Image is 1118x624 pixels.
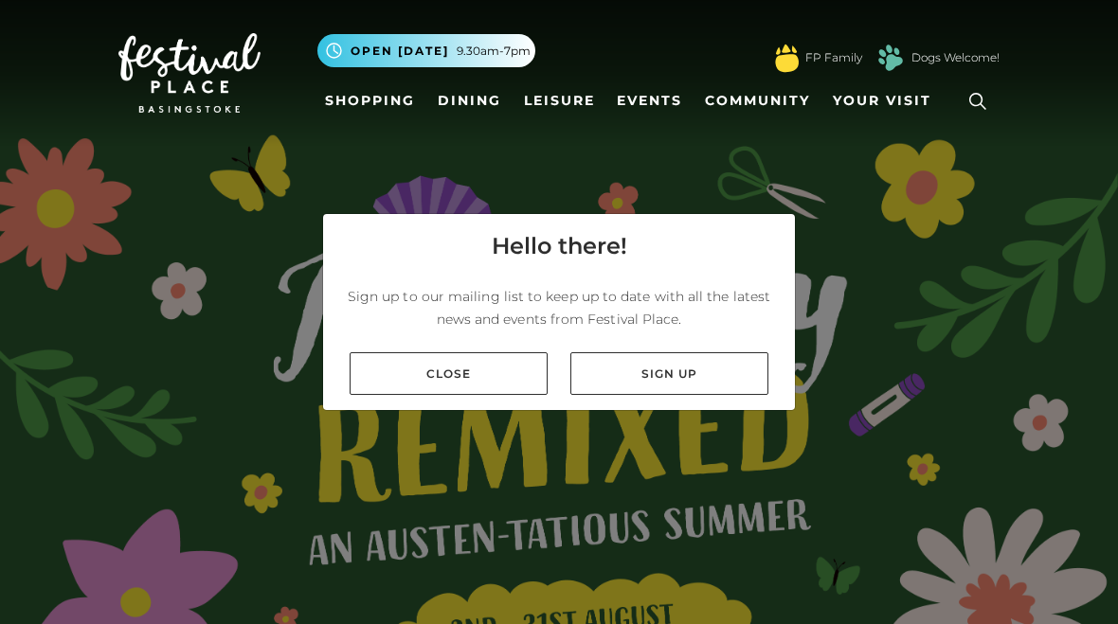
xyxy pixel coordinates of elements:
a: Leisure [516,83,603,118]
p: Sign up to our mailing list to keep up to date with all the latest news and events from Festival ... [338,285,780,330]
h4: Hello there! [492,229,627,263]
a: Dogs Welcome! [911,49,1000,66]
a: Shopping [317,83,423,118]
a: Community [697,83,818,118]
span: 9.30am-7pm [457,43,531,60]
a: Close [350,352,548,395]
a: Events [609,83,690,118]
button: Open [DATE] 9.30am-7pm [317,34,535,67]
a: Dining [430,83,509,118]
img: Festival Place Logo [118,33,261,113]
a: Sign up [570,352,768,395]
a: FP Family [805,49,862,66]
span: Open [DATE] [351,43,449,60]
span: Your Visit [833,91,931,111]
a: Your Visit [825,83,948,118]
